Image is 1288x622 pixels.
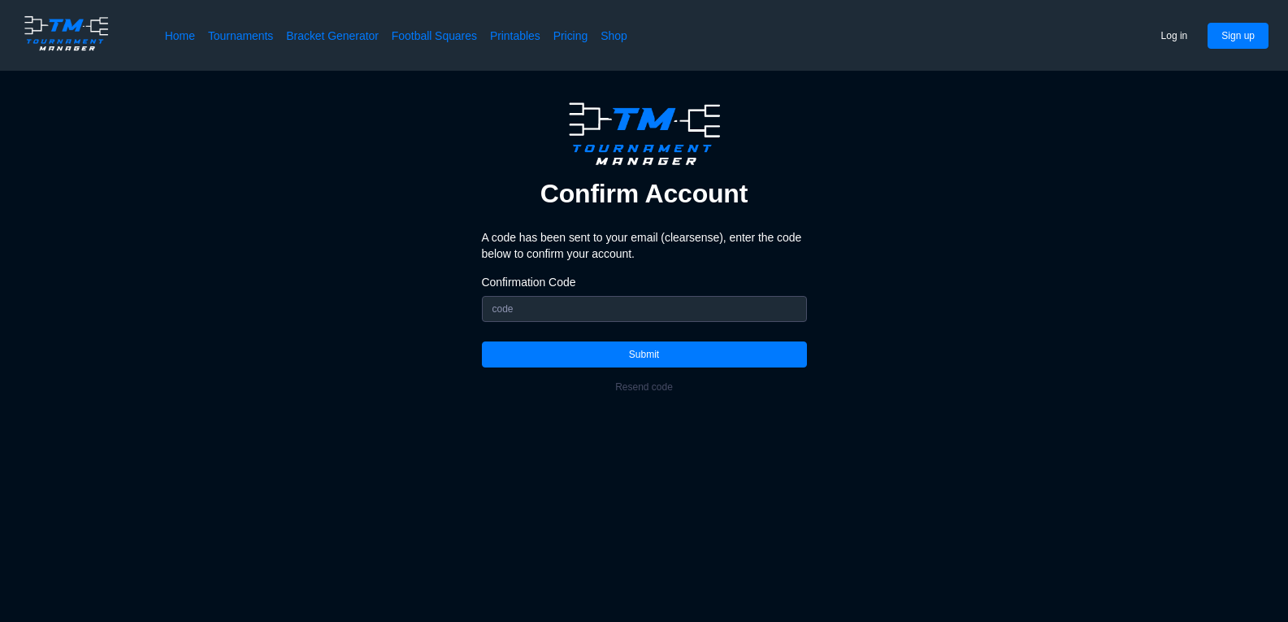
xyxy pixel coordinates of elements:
img: logo.ffa97a18e3bf2c7d.png [560,97,729,171]
button: Log in [1147,23,1202,49]
a: Tournaments [208,28,273,44]
button: Submit [482,341,807,368]
input: code [482,296,807,322]
h2: Confirm Account [540,177,748,210]
a: Home [165,28,195,44]
img: logo.ffa97a18e3bf2c7d.png [20,13,113,54]
a: Printables [490,28,540,44]
button: Sign up [1208,23,1268,49]
label: Confirmation Code [482,275,807,289]
a: Football Squares [392,28,477,44]
button: Resend code [601,374,687,400]
span: A code has been sent to your email ( clearsense ), enter the code below to confirm your account. [482,231,802,260]
a: Bracket Generator [286,28,379,44]
a: Pricing [553,28,588,44]
a: Shop [601,28,627,44]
